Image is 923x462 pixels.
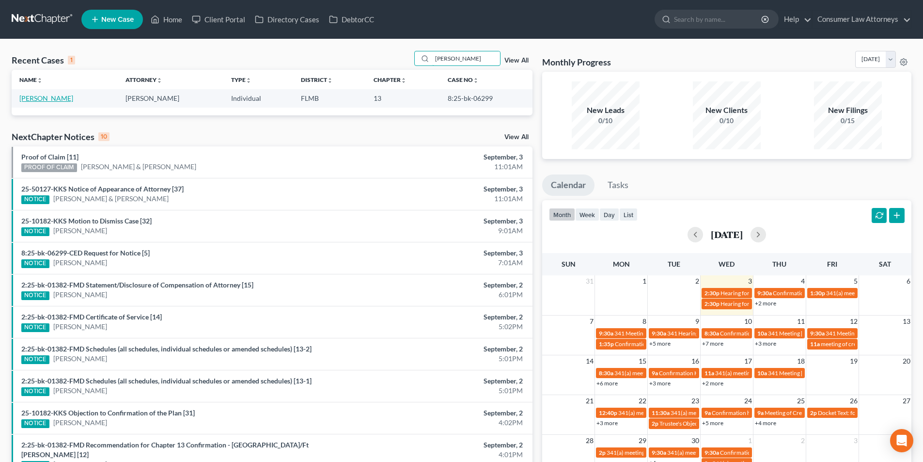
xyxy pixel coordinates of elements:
span: 341(a) meeting for [PERSON_NAME] [671,409,764,416]
span: 21 [585,395,594,407]
span: 1:30p [810,289,825,297]
span: 341(a) meeting for [PERSON_NAME] [607,449,700,456]
span: Confirmation Hearing for [PERSON_NAME] & [PERSON_NAME] [615,340,777,348]
button: list [619,208,638,221]
div: September, 2 [362,344,523,354]
span: 22 [638,395,647,407]
div: 5:02PM [362,322,523,332]
a: Help [779,11,812,28]
span: 9:30a [652,330,666,337]
div: New Clients [693,105,761,116]
div: Recent Cases [12,54,75,66]
div: NOTICE [21,227,49,236]
span: 30 [690,435,700,446]
i: unfold_more [473,78,479,83]
a: 2:25-bk-01382-FMD Recommendation for Chapter 13 Confirmation - [GEOGRAPHIC_DATA]/Ft [PERSON_NAME]... [21,441,309,459]
span: 1 [747,435,753,446]
td: 8:25-bk-06299 [440,89,532,107]
a: Consumer Law Attorneys [813,11,911,28]
button: day [599,208,619,221]
div: 11:01AM [362,194,523,204]
a: [PERSON_NAME] [53,322,107,332]
span: 24 [743,395,753,407]
span: 2p [652,420,658,427]
span: 341(a) meeting of creditors for [PERSON_NAME] [618,409,742,416]
i: unfold_more [246,78,251,83]
span: Fri [827,260,837,268]
span: Hearing for [PERSON_NAME] & [PERSON_NAME] [720,300,847,307]
span: 341(a) meeting for [PERSON_NAME] [826,289,920,297]
i: unfold_more [37,78,43,83]
a: [PERSON_NAME] [53,418,107,428]
div: 10 [98,132,110,141]
a: Typeunfold_more [231,76,251,83]
span: 9:30a [810,330,825,337]
span: 9:30a [704,449,719,456]
span: 2p [599,449,606,456]
a: [PERSON_NAME] [53,386,107,396]
span: 4 [800,275,806,287]
span: 341 Meeting [PERSON_NAME] [768,330,846,337]
a: [PERSON_NAME] [19,94,73,102]
span: 1:35p [599,340,614,348]
a: DebtorCC [324,11,379,28]
span: 341 Meeting [PERSON_NAME] [768,369,846,377]
span: Docket Text: for [PERSON_NAME] [818,409,905,416]
div: Open Intercom Messenger [890,429,913,452]
div: New Filings [814,105,882,116]
input: Search by name... [674,10,763,28]
a: +3 more [649,380,671,387]
span: 3 [747,275,753,287]
span: 341(a) meeting for [PERSON_NAME] & [PERSON_NAME] [715,369,860,377]
div: NOTICE [21,419,49,428]
span: Trustee's Objection [PERSON_NAME] [659,420,754,427]
span: 341 Hearing for [PERSON_NAME], [GEOGRAPHIC_DATA] [667,330,815,337]
a: +2 more [755,300,776,307]
span: 9a [652,369,658,377]
span: Hearing for [PERSON_NAME] & [PERSON_NAME] [720,289,847,297]
span: 8:30a [704,330,719,337]
span: 9:30a [652,449,666,456]
a: +5 more [649,340,671,347]
h3: Monthly Progress [542,56,611,68]
div: September, 2 [362,408,523,418]
span: 10 [743,316,753,327]
a: 25-10182-KKS Motion to Dismiss Case [32] [21,217,152,225]
span: Wed [719,260,735,268]
td: 13 [366,89,440,107]
span: 25 [796,395,806,407]
a: +3 more [755,340,776,347]
span: 27 [902,395,911,407]
span: Sun [562,260,576,268]
span: 28 [585,435,594,446]
input: Search by name... [432,51,500,65]
div: 4:01PM [362,450,523,460]
div: New Leads [572,105,640,116]
span: 12 [849,316,859,327]
span: 10a [757,330,767,337]
div: September, 3 [362,184,523,194]
a: +6 more [596,380,618,387]
span: 5 [853,275,859,287]
span: 13 [902,316,911,327]
span: 11 [796,316,806,327]
a: Nameunfold_more [19,76,43,83]
span: 341(a) meeting for [PERSON_NAME] [667,449,761,456]
a: Proof of Claim [11] [21,153,78,161]
span: 23 [690,395,700,407]
a: 2:25-bk-01382-FMD Schedules (all schedules, individual schedules or amended schedules) [13-1] [21,377,312,385]
a: 2:25-bk-01382-FMD Schedules (all schedules, individual schedules or amended schedules) [13-2] [21,345,312,353]
span: 341 Meeting [PERSON_NAME] [614,330,693,337]
div: NOTICE [21,291,49,300]
i: unfold_more [156,78,162,83]
h2: [DATE] [711,229,743,239]
div: PROOF OF CLAIM [21,163,77,172]
span: Mon [613,260,630,268]
div: 6:01PM [362,290,523,300]
a: 2:25-bk-01382-FMD Statement/Disclosure of Compensation of Attorney [15] [21,281,253,289]
a: +5 more [702,419,723,427]
span: 10a [757,369,767,377]
div: NextChapter Notices [12,131,110,143]
span: 2:30p [704,289,720,297]
div: September, 2 [362,312,523,322]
